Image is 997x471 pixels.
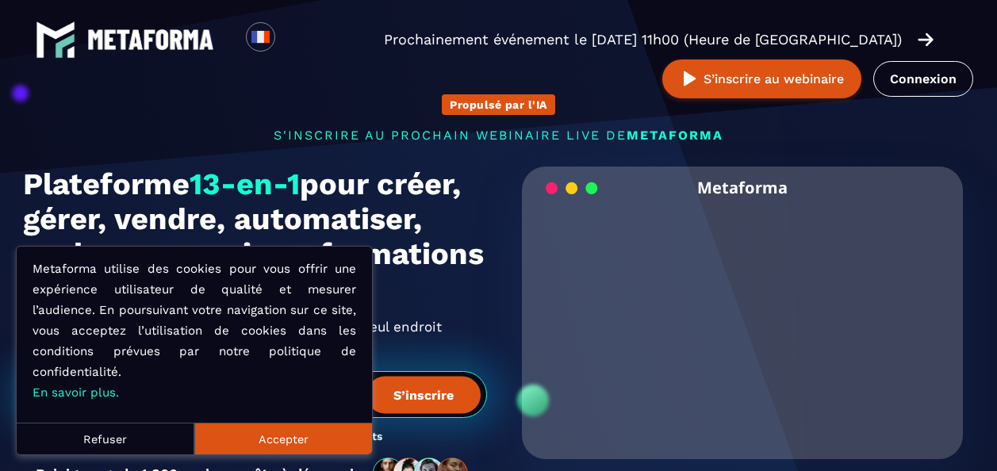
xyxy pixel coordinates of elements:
img: play [680,69,700,89]
input: Search for option [289,30,301,49]
button: Accepter [194,423,372,454]
a: En savoir plus. [33,385,119,400]
span: METAFORMA [627,128,723,143]
img: arrow-right [918,31,934,48]
p: Metaforma utilise des cookies pour vous offrir une expérience utilisateur de qualité et mesurer l... [33,258,356,403]
video: Your browser does not support the video tag. [534,209,952,417]
a: Connexion [873,61,973,97]
button: S’inscrire [366,376,481,413]
div: Search for option [275,22,314,57]
img: logo [36,20,75,59]
h2: Metaforma [697,167,788,209]
span: 13-en-1 [190,167,300,201]
h1: Plateforme pour créer, gérer, vendre, automatiser, scaler vos services, formations et coachings. [23,167,487,306]
img: fr [251,27,270,47]
button: Refuser [17,423,194,454]
p: s'inscrire au prochain webinaire live de [23,128,975,143]
button: S’inscrire au webinaire [662,59,861,98]
img: logo [87,29,214,50]
p: Prochainement événement le [DATE] 11h00 (Heure de [GEOGRAPHIC_DATA]) [384,29,902,51]
img: loading [546,181,598,196]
